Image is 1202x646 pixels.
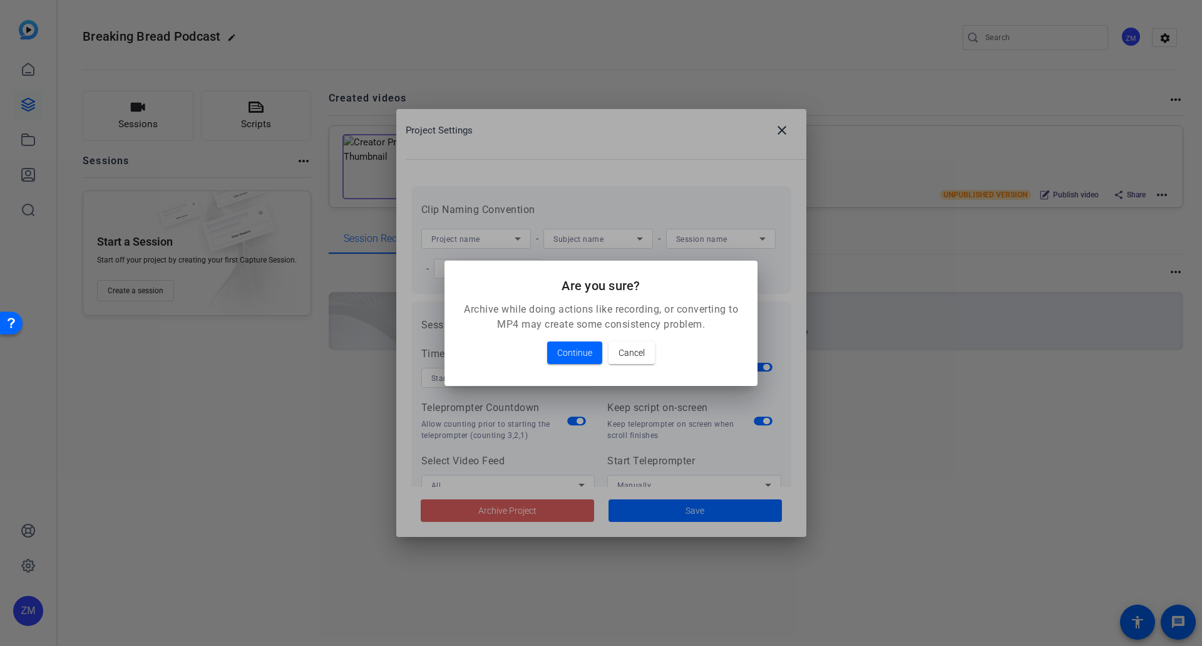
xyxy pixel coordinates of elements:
[460,302,742,332] p: Archive while doing actions like recording, or converting to MP4 may create some consistency prob...
[547,341,602,364] button: Continue
[609,341,655,364] button: Cancel
[557,345,592,360] span: Continue
[619,345,645,360] span: Cancel
[460,276,742,296] h2: Are you sure?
